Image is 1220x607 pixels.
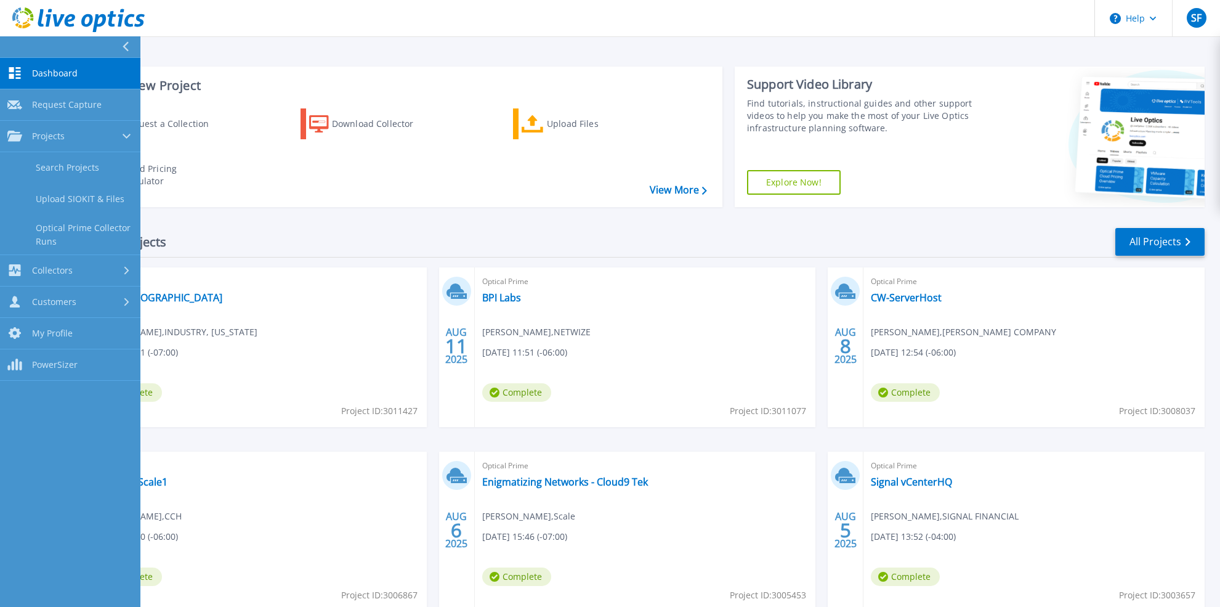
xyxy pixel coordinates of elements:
span: Optical Prime [871,459,1197,473]
h3: Start a New Project [87,79,706,92]
span: Project ID: 3011427 [341,404,418,418]
span: [PERSON_NAME] , SIGNAL FINANCIAL [871,510,1019,523]
span: Projects [32,131,65,142]
div: Support Video Library [747,76,987,92]
span: [PERSON_NAME] , INDUSTRY, [US_STATE] [93,325,257,339]
a: View More [650,184,707,196]
span: Complete [482,568,551,586]
span: [DATE] 12:54 (-06:00) [871,346,956,359]
div: Download Collector [332,112,430,136]
span: Optical Prime [93,459,419,473]
div: Find tutorials, instructional guides and other support videos to help you make the most of your L... [747,97,987,134]
a: Cloud Pricing Calculator [87,160,225,190]
span: [PERSON_NAME] , NETWIZE [482,325,591,339]
a: CW-ServerHost [871,291,942,304]
div: Cloud Pricing Calculator [121,163,219,187]
span: Project ID: 3011077 [730,404,806,418]
span: Optical Prime [482,275,809,288]
span: 5 [840,525,851,536]
span: 6 [451,525,462,536]
span: Project ID: 3003657 [1119,589,1195,602]
span: [PERSON_NAME] , Scale [482,510,575,523]
span: Request Capture [32,99,102,110]
a: Signal vCenterHQ [871,476,952,488]
a: City of [GEOGRAPHIC_DATA] [93,291,222,304]
span: 11 [445,341,467,351]
span: Dashboard [32,68,78,79]
a: All Projects [1115,228,1205,256]
span: Project ID: 3005453 [730,589,806,602]
a: BPI Labs [482,291,521,304]
span: PowerSizer [32,359,78,370]
div: AUG 2025 [445,324,468,369]
div: AUG 2025 [834,508,857,553]
div: Request a Collection [123,112,221,136]
div: AUG 2025 [445,508,468,553]
span: Customers [32,296,76,308]
span: Optical Prime [482,459,809,473]
span: [DATE] 15:46 (-07:00) [482,530,567,544]
span: My Profile [32,328,73,339]
span: Complete [871,568,940,586]
span: [PERSON_NAME] , [PERSON_NAME] COMPANY [871,325,1056,339]
a: Upload Files [513,108,650,139]
div: AUG 2025 [834,324,857,369]
span: Project ID: 3008037 [1119,404,1195,418]
span: Complete [871,383,940,402]
a: Request a Collection [87,108,225,139]
span: [DATE] 13:52 (-04:00) [871,530,956,544]
span: Optical Prime [871,275,1197,288]
span: [DATE] 11:51 (-06:00) [482,346,567,359]
span: Optical Prime [93,275,419,288]
span: Collectors [32,265,73,276]
div: Upload Files [547,112,645,136]
a: Explore Now! [747,170,841,195]
span: Project ID: 3006867 [341,589,418,602]
a: Download Collector [301,108,438,139]
a: Enigmatizing Networks - Cloud9 Tek [482,476,648,488]
span: 8 [840,341,851,351]
span: SF [1191,13,1202,23]
span: Complete [482,383,551,402]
